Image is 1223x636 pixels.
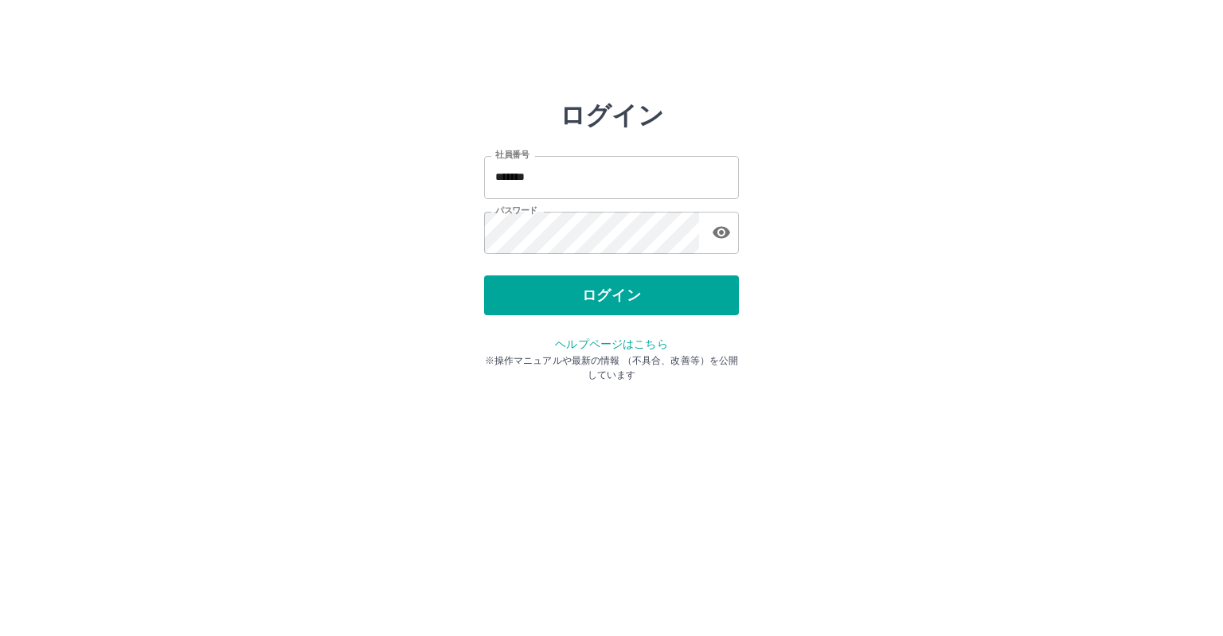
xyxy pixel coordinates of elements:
button: ログイン [484,275,739,315]
h2: ログイン [560,100,664,131]
label: パスワード [495,205,537,217]
label: 社員番号 [495,149,529,161]
p: ※操作マニュアルや最新の情報 （不具合、改善等）を公開しています [484,353,739,382]
a: ヘルプページはこちら [555,338,667,350]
